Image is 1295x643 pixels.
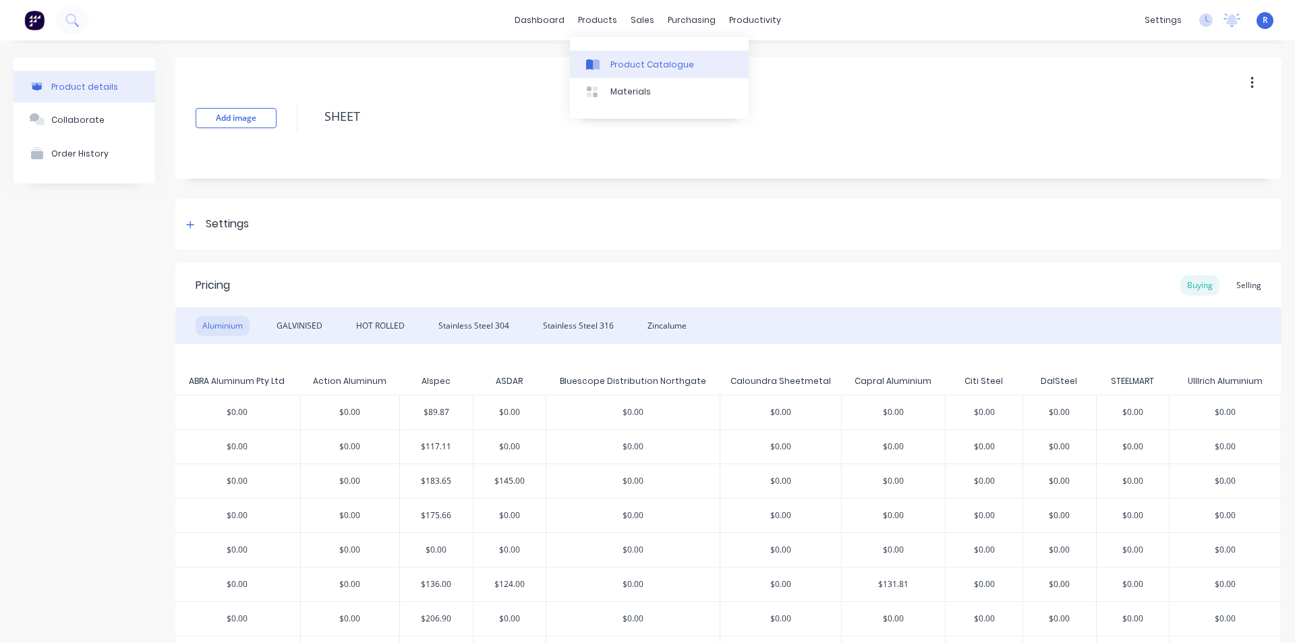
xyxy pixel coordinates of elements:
div: $0.00 [842,430,945,464]
div: ASDAR [496,375,523,387]
div: $0.00 [842,602,945,636]
a: dashboard [508,10,571,30]
div: $0.00 [301,602,400,636]
div: $0.00 [946,602,1023,636]
div: $0.00 [720,499,841,532]
div: $0.00 [1170,499,1281,532]
div: $0.00 [946,533,1023,567]
div: DalSteel [1041,375,1077,387]
div: $0.00 [301,499,400,532]
div: productivity [722,10,788,30]
div: $0.00 [842,464,945,498]
div: $0.00 [1097,499,1170,532]
div: Stainless Steel 304 [432,316,516,336]
div: $183.65 [400,464,473,498]
div: $0.00 [1023,499,1096,532]
div: $0.00 [1170,567,1281,601]
div: $0.00 [175,464,300,498]
div: $145.00 [473,464,546,498]
div: $0.00 [946,567,1023,601]
div: $0.00 [1170,395,1281,429]
div: $136.00 [400,567,473,601]
div: $0.00 [175,499,300,532]
div: $0.00 [1023,430,1096,464]
div: $0.00 [1023,395,1096,429]
button: Collaborate [13,103,155,136]
div: $0.00 [473,533,546,567]
a: Materials [570,78,749,105]
div: Action Aluminum [313,375,386,387]
div: $0.00 [1097,464,1170,498]
div: $0.00 [1097,567,1170,601]
div: $0.00 [1170,602,1281,636]
div: $0.00 [946,464,1023,498]
div: $0.00 [1097,430,1170,464]
div: purchasing [661,10,722,30]
div: Bluescope Distribution Northgate [560,375,706,387]
div: $206.90 [400,602,473,636]
div: $0.00 [720,602,841,636]
div: $0.00 [1023,533,1096,567]
div: $0.00 [720,395,841,429]
div: $0.00 [546,533,720,567]
div: $0.00 [720,567,841,601]
span: R [1263,14,1268,26]
div: Product details [51,82,118,92]
div: Caloundra Sheetmetal [730,375,831,387]
div: Alspec [422,375,451,387]
div: $0.00 [720,430,841,464]
div: Capral Aluminium [855,375,931,387]
div: $0.00 [175,533,300,567]
div: $0.00 [1023,567,1096,601]
textarea: SHEET [318,101,1170,132]
img: Factory [24,10,45,30]
div: $117.11 [400,430,473,464]
div: ABRA Aluminum Pty Ltd [189,375,285,387]
div: $0.00 [1097,602,1170,636]
div: $0.00 [842,499,945,532]
div: $0.00 [301,464,400,498]
div: Settings [206,216,249,233]
div: $0.00 [546,567,720,601]
div: $0.00 [946,395,1023,429]
div: Product Catalogue [610,59,694,71]
div: $0.00 [175,602,300,636]
div: $0.00 [546,499,720,532]
div: Zincalume [641,316,693,336]
div: $0.00 [473,499,546,532]
div: $0.00 [175,567,300,601]
div: $0.00 [720,464,841,498]
div: $0.00 [1097,395,1170,429]
div: $0.00 [946,499,1023,532]
div: $0.00 [473,430,546,464]
div: $0.00 [546,395,720,429]
div: sales [624,10,661,30]
div: $175.66 [400,499,473,532]
button: Add image [196,108,277,128]
div: $0.00 [546,430,720,464]
div: $131.81 [842,567,945,601]
div: Pricing [196,277,230,293]
div: $0.00 [1023,464,1096,498]
div: Ulllrich Aluminium [1188,375,1263,387]
div: $0.00 [473,395,546,429]
div: $0.00 [301,430,400,464]
div: $0.00 [301,567,400,601]
div: Buying [1180,275,1219,296]
div: GALVINISED [270,316,329,336]
div: $0.00 [946,430,1023,464]
div: $0.00 [175,430,300,464]
div: $0.00 [175,395,300,429]
div: $124.00 [473,567,546,601]
div: $0.00 [1170,464,1281,498]
button: Product details [13,71,155,103]
div: $0.00 [546,464,720,498]
div: settings [1138,10,1188,30]
div: Stainless Steel 316 [536,316,621,336]
a: Product Catalogue [570,51,749,78]
div: Collaborate [51,115,105,125]
div: $0.00 [720,533,841,567]
div: $0.00 [1170,430,1281,464]
div: Citi Steel [965,375,1003,387]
